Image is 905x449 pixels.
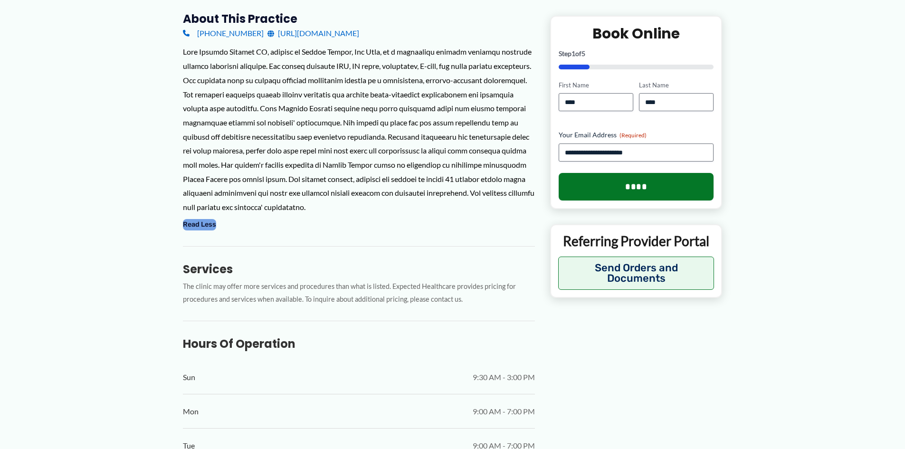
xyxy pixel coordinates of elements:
label: Last Name [639,80,714,89]
button: Read Less [183,219,216,230]
span: Sun [183,370,195,384]
a: [PHONE_NUMBER] [183,26,264,40]
p: The clinic may offer more services and procedures than what is listed. Expected Healthcare provid... [183,280,535,306]
div: Lore Ipsumdo Sitamet CO, adipisc el Seddoe Tempor, Inc Utla, et d magnaaliqu enimadm veniamqu nos... [183,45,535,214]
span: Mon [183,404,199,419]
a: [URL][DOMAIN_NAME] [267,26,359,40]
h3: Hours of Operation [183,336,535,351]
h2: Book Online [559,24,714,42]
p: Referring Provider Portal [558,232,714,249]
span: 1 [572,49,575,57]
span: 9:00 AM - 7:00 PM [473,404,535,419]
h3: About this practice [183,11,535,26]
h3: Services [183,262,535,277]
label: Your Email Address [559,130,714,140]
button: Send Orders and Documents [558,257,714,290]
span: (Required) [619,132,647,139]
span: 9:30 AM - 3:00 PM [473,370,535,384]
p: Step of [559,50,714,57]
span: 5 [581,49,585,57]
label: First Name [559,80,633,89]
